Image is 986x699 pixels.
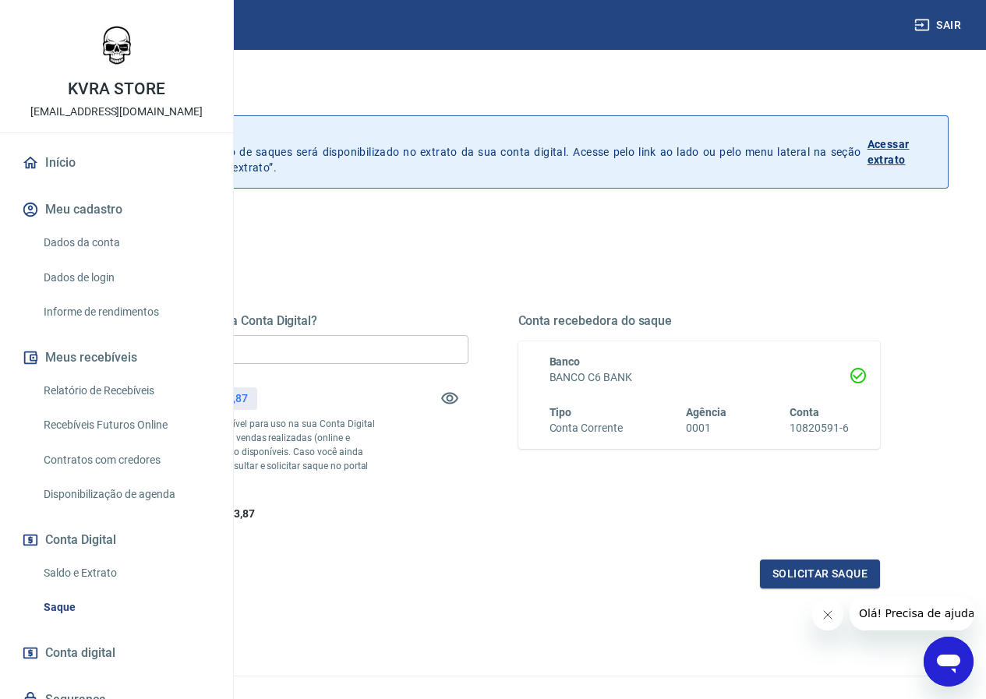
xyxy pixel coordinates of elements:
span: Conta digital [45,642,115,664]
a: Saque [37,591,214,623]
a: Dados de login [37,262,214,294]
p: R$ 1.563,87 [189,390,247,407]
a: Relatório de Recebíveis [37,375,214,407]
h6: Conta Corrente [550,420,623,436]
a: Informe de rendimentos [37,296,214,328]
button: Solicitar saque [760,560,880,588]
p: [EMAIL_ADDRESS][DOMAIN_NAME] [30,104,203,120]
button: Conta Digital [19,523,214,557]
span: R$ 1.563,87 [196,507,254,520]
a: Conta digital [19,636,214,670]
img: fe777f08-c6fa-44d2-bb1f-e2f5fe09f808.jpeg [86,12,148,75]
p: KVRA STORE [68,81,165,97]
h6: 0001 [686,420,726,436]
p: Acessar extrato [868,136,935,168]
h3: Saque [37,81,949,103]
h6: 10820591-6 [790,420,849,436]
iframe: Fechar mensagem [812,599,843,630]
iframe: Botão para abrir a janela de mensagens [924,637,974,687]
p: A partir de agora, o histórico de saques será disponibilizado no extrato da sua conta digital. Ac... [84,129,861,175]
a: Acessar extrato [868,129,935,175]
span: Olá! Precisa de ajuda? [9,11,131,23]
p: *Corresponde ao saldo disponível para uso na sua Conta Digital Vindi. Incluindo os valores das ve... [106,417,377,487]
h6: BANCO C6 BANK [550,369,850,386]
span: Tipo [550,406,572,418]
span: Conta [790,406,819,418]
h5: Quanto deseja sacar da Conta Digital? [106,313,468,329]
a: Saldo e Extrato [37,557,214,589]
span: Banco [550,355,581,368]
a: Contratos com credores [37,444,214,476]
button: Meu cadastro [19,192,214,227]
button: Sair [911,11,967,40]
h5: Conta recebedora do saque [518,313,881,329]
iframe: Mensagem da empresa [850,596,974,630]
a: Disponibilização de agenda [37,478,214,510]
a: Dados da conta [37,227,214,259]
a: Recebíveis Futuros Online [37,409,214,441]
span: Agência [686,406,726,418]
button: Meus recebíveis [19,341,214,375]
p: Histórico de saques [84,129,861,144]
a: Início [19,146,214,180]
